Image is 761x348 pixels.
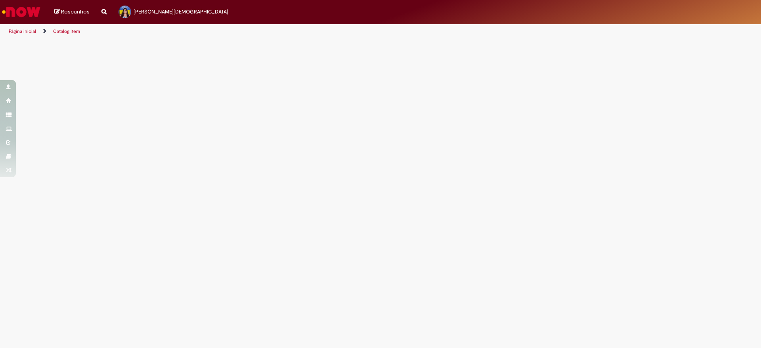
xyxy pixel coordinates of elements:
img: ServiceNow [1,4,42,20]
span: [PERSON_NAME][DEMOGRAPHIC_DATA] [134,8,228,15]
span: Rascunhos [61,8,90,15]
a: Rascunhos [54,8,90,16]
a: Página inicial [9,28,36,34]
ul: Trilhas de página [6,24,501,39]
a: Catalog Item [53,28,80,34]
